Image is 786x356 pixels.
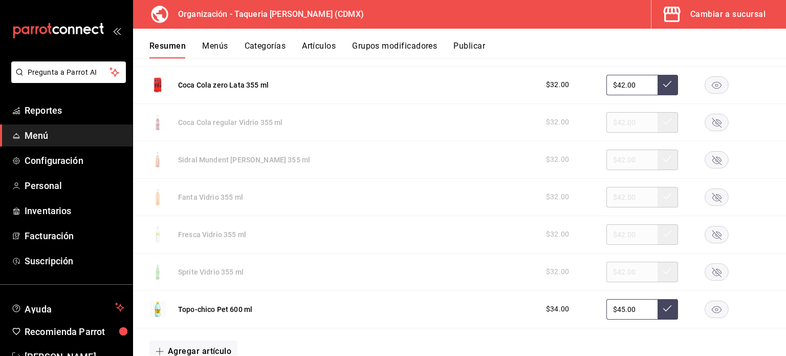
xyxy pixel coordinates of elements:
div: navigation tabs [149,41,786,58]
span: Ayuda [25,301,111,313]
span: Personal [25,179,124,193]
span: $34.00 [546,304,569,315]
span: Reportes [25,103,124,117]
input: Sin ajuste [606,75,658,95]
span: Inventarios [25,204,124,218]
div: Cambiar a sucursal [690,7,766,22]
button: open_drawer_menu [113,27,121,35]
span: Menú [25,129,124,142]
button: Menús [202,41,228,58]
h3: Organización - Taqueria [PERSON_NAME] (CDMX) [170,8,364,20]
button: Coca Cola zero Lata 355 ml [178,80,269,90]
button: Publicar [453,41,485,58]
button: Artículos [302,41,336,58]
input: Sin ajuste [606,299,658,320]
button: Resumen [149,41,186,58]
button: Topo-chico Pet 600 ml [178,304,252,315]
img: Preview [149,77,166,93]
button: Categorías [245,41,286,58]
button: Pregunta a Parrot AI [11,61,126,83]
img: Preview [149,301,166,318]
span: Pregunta a Parrot AI [28,67,110,78]
span: $32.00 [546,79,569,90]
span: Suscripción [25,254,124,268]
a: Pregunta a Parrot AI [7,74,126,85]
span: Configuración [25,154,124,167]
span: Recomienda Parrot [25,325,124,339]
span: Facturación [25,229,124,243]
button: Grupos modificadores [352,41,437,58]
